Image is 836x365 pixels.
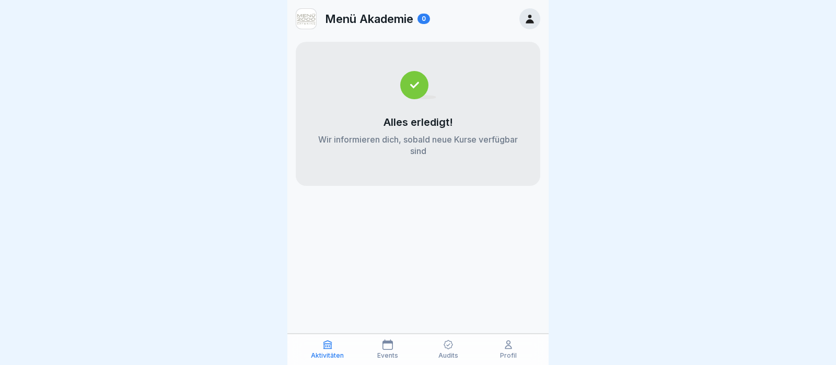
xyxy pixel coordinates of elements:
[400,71,436,99] img: completed.svg
[384,116,453,128] p: Alles erledigt!
[317,134,519,157] p: Wir informieren dich, sobald neue Kurse verfügbar sind
[296,9,316,29] img: v3gslzn6hrr8yse5yrk8o2yg.png
[438,352,458,359] p: Audits
[417,14,430,24] div: 0
[377,352,398,359] p: Events
[500,352,517,359] p: Profil
[325,12,413,26] p: Menü Akademie
[311,352,344,359] p: Aktivitäten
